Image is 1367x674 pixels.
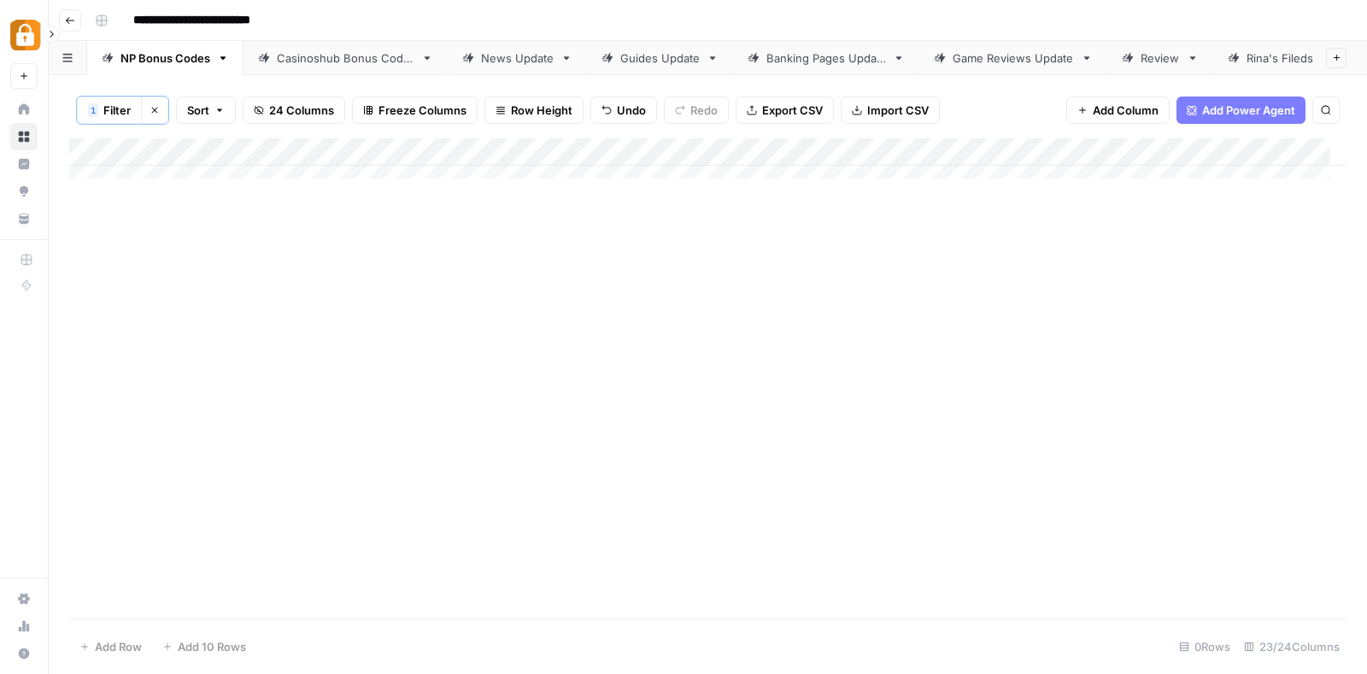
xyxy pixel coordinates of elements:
a: Browse [10,123,38,150]
button: Add Row [69,633,152,660]
span: Add Row [95,638,142,655]
a: Home [10,96,38,123]
img: Adzz Logo [10,20,41,50]
div: 1 [88,103,98,117]
button: Sort [176,97,236,124]
span: 1 [91,103,96,117]
button: Redo [664,97,729,124]
button: Row Height [484,97,584,124]
a: Review [1107,41,1213,75]
span: Redo [690,102,718,119]
div: Game Reviews Update [953,50,1074,67]
button: Undo [590,97,657,124]
span: Add 10 Rows [178,638,246,655]
div: Banking Pages Update [766,50,886,67]
div: Casinoshub Bonus Codes [277,50,414,67]
button: 24 Columns [243,97,345,124]
span: Import CSV [867,102,929,119]
div: 0 Rows [1172,633,1237,660]
div: Guides Update [620,50,700,67]
span: 24 Columns [269,102,334,119]
a: Guides Update [587,41,733,75]
div: Review [1141,50,1180,67]
button: Import CSV [841,97,940,124]
button: 1Filter [77,97,141,124]
span: Undo [617,102,646,119]
button: Help + Support [10,640,38,667]
span: Freeze Columns [378,102,466,119]
span: Filter [103,102,131,119]
a: Insights [10,150,38,178]
a: Settings [10,585,38,612]
button: Workspace: Adzz [10,14,38,56]
a: Your Data [10,205,38,232]
a: Usage [10,612,38,640]
button: Freeze Columns [352,97,478,124]
span: Row Height [511,102,572,119]
button: Add Power Agent [1176,97,1305,124]
span: Add Power Agent [1202,102,1295,119]
a: Casinoshub Bonus Codes [243,41,448,75]
a: Opportunities [10,178,38,205]
span: Export CSV [762,102,823,119]
div: 23/24 Columns [1237,633,1346,660]
a: Banking Pages Update [733,41,919,75]
button: Add Column [1066,97,1170,124]
span: Sort [187,102,209,119]
button: Add 10 Rows [152,633,256,660]
div: News Update [481,50,554,67]
button: Export CSV [736,97,834,124]
span: Add Column [1093,102,1159,119]
div: NP Bonus Codes [120,50,210,67]
a: NP Bonus Codes [87,41,243,75]
a: Game Reviews Update [919,41,1107,75]
a: News Update [448,41,587,75]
